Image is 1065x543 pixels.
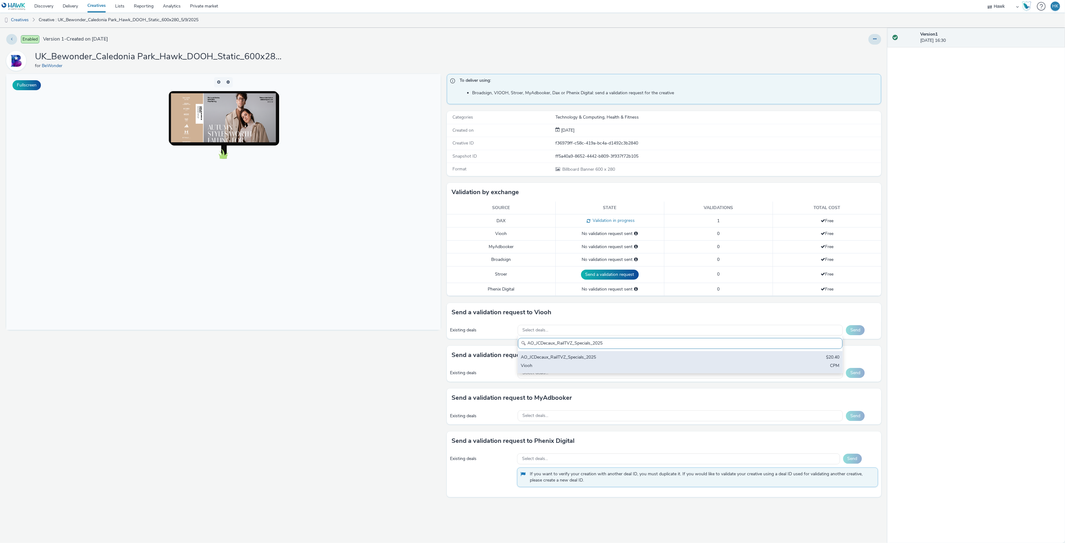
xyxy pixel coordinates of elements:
span: If you want to verify your creation with another deal ID, you must duplicate it. If you would lik... [530,471,872,484]
span: Creative ID [452,140,474,146]
th: Total cost [773,202,881,214]
span: Free [821,271,833,277]
div: CPM [830,363,839,370]
div: $20.40 [826,354,839,361]
span: Select deals... [523,413,549,418]
h3: Send a validation request to Viooh [452,308,551,317]
span: Select deals... [523,328,549,333]
button: Send [846,325,865,335]
h1: UK_Bewonder_Caledonia Park_Hawk_DOOH_Static_600x280_5/9/2025 [35,51,285,63]
span: Validation in progress [591,218,635,223]
span: Snapshot ID [452,153,477,159]
div: No validation request sent [559,257,661,263]
div: No validation request sent [559,244,661,250]
h3: Validation by exchange [452,188,519,197]
span: 0 [717,257,720,262]
span: Free [821,218,833,224]
span: Created on [452,127,474,133]
li: Broadsign, VIOOH, Stroer, MyAdbooker, Dax or Phenix Digital: send a validation request for the cr... [472,90,878,96]
span: 0 [717,271,720,277]
input: Search...... [518,338,843,349]
div: Existing deals [450,413,514,419]
button: Send a validation request [581,270,639,280]
img: dooh [3,17,9,23]
span: Enabled [21,35,39,43]
td: MyAdbooker [447,240,555,253]
img: Advertisement preview [165,19,270,78]
span: 0 [717,286,720,292]
span: [DATE] [560,127,574,133]
button: Send [846,411,865,421]
span: Free [821,286,833,292]
div: Please select a deal below and click on Send to send a validation request to Viooh. [634,231,638,237]
div: ff5a40a9-8652-4442-b809-3f937f72b105 [555,153,881,159]
div: Technology & Computing, Health & Fitness [555,114,881,120]
span: 1 [717,218,720,224]
h3: Send a validation request to Broadsign [452,350,564,360]
div: Existing deals [450,456,514,462]
div: No validation request sent [559,286,661,292]
button: Send [843,454,862,464]
a: BeWonder [6,58,29,64]
td: Viooh [447,227,555,240]
div: Creation 05 September 2025, 16:30 [560,127,574,134]
a: Hawk Academy [1022,1,1034,11]
img: BeWonder [7,52,25,70]
a: BeWonder [42,63,65,69]
span: Categories [452,114,473,120]
h3: Send a validation request to MyAdbooker [452,393,572,403]
div: No validation request sent [559,231,661,237]
td: Stroer [447,266,555,283]
div: Existing deals [450,370,514,376]
span: Free [821,257,833,262]
div: Existing deals [450,327,514,333]
td: Phenix Digital [447,283,555,296]
td: Broadsign [447,253,555,266]
span: Free [821,244,833,250]
span: Billboard Banner [562,166,595,172]
th: State [555,202,664,214]
div: AO_JCDecaux_RailTVZ_Specials_2025 [521,354,732,361]
span: Version 1 - Created on [DATE] [43,36,108,43]
span: Select deals... [523,370,549,376]
button: Send [846,368,865,378]
div: f36979ff-c58c-419a-bc4a-d1492c3b2840 [555,140,881,146]
span: Format [452,166,467,172]
span: for [35,63,42,69]
h3: Send a validation request to Phenix Digital [452,436,574,446]
div: Please select a deal below and click on Send to send a validation request to Phenix Digital. [634,286,638,292]
td: DAX [447,214,555,227]
th: Validations [664,202,773,214]
button: Fullscreen [12,80,41,90]
span: 600 x 280 [562,166,615,172]
div: HK [1052,2,1058,11]
span: 0 [717,231,720,237]
span: Select deals... [522,456,548,462]
div: Please select a deal below and click on Send to send a validation request to Broadsign. [634,257,638,263]
strong: Version 1 [921,31,938,37]
img: undefined Logo [2,2,26,10]
img: Hawk Academy [1022,1,1031,11]
span: 0 [717,244,720,250]
div: Viooh [521,363,732,370]
span: Free [821,231,833,237]
div: Please select a deal below and click on Send to send a validation request to MyAdbooker. [634,244,638,250]
th: Source [447,202,555,214]
span: To deliver using: [460,77,875,86]
div: [DATE] 16:30 [921,31,1060,44]
a: Creative : UK_Bewonder_Caledonia Park_Hawk_DOOH_Static_600x280_5/9/2025 [36,12,202,27]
